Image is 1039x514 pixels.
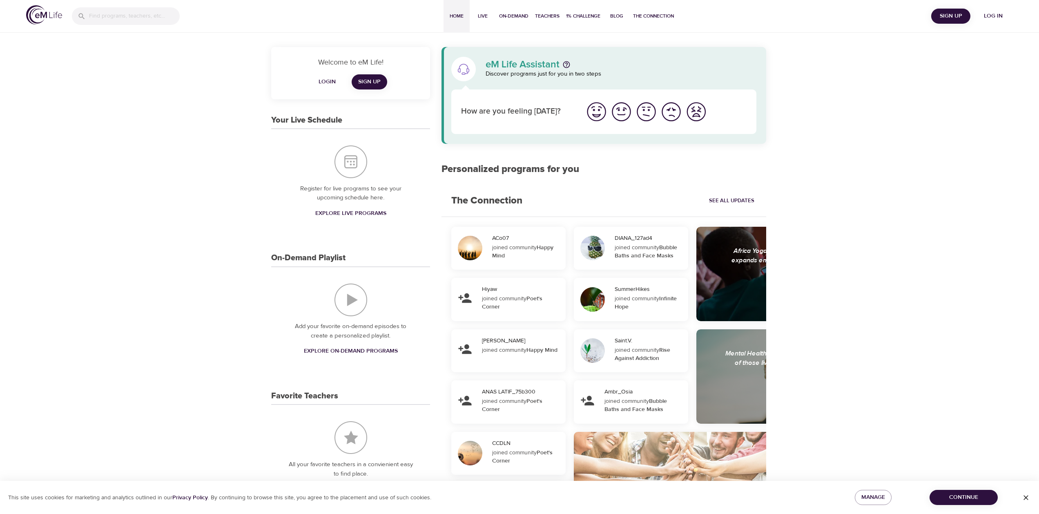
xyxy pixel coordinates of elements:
p: Welcome to eM Life! [281,57,420,68]
p: How are you feeling [DATE]? [461,106,574,118]
div: joined community [482,397,560,413]
a: Privacy Policy [172,494,208,501]
img: bad [660,101,682,123]
strong: Poet's Corner [482,295,542,311]
strong: Bubble Baths and Face Masks [604,398,667,413]
img: worst [685,101,707,123]
button: I'm feeling worst [684,99,709,124]
span: Manage [861,492,885,503]
a: Sign Up [352,74,387,89]
div: Africa Yoga Project educates, empowers, elevates and expands employability for [DEMOGRAPHIC_DATA]... [725,246,904,275]
div: SummerHikes [615,285,685,293]
button: Continue [930,490,998,505]
a: See All Updates [707,194,756,207]
span: Sign Up [358,77,381,87]
p: eM Life Assistant [486,60,560,69]
button: I'm feeling ok [634,99,659,124]
img: great [585,101,608,123]
span: Teachers [535,12,560,20]
p: Add your favorite on-demand episodes to create a personalized playlist. [288,322,414,340]
div: CCDLN [492,439,562,447]
h3: Favorite Teachers [271,391,338,401]
div: Ambr_Osia [604,388,685,396]
div: Mental Health America is dedicated to addressing the needs of those living with mental illness an... [725,349,904,377]
img: good [610,101,633,123]
span: See All Updates [709,196,754,206]
button: I'm feeling good [609,99,634,124]
div: [PERSON_NAME] [482,337,562,345]
div: Hiyaw [482,285,562,293]
strong: Happy Mind [492,244,553,259]
strong: Happy Mind [526,346,557,354]
span: Sign Up [934,11,967,21]
div: joined community [604,397,683,413]
div: joined community [492,449,560,465]
span: Login [317,77,337,87]
button: I'm feeling great [584,99,609,124]
span: Explore Live Programs [315,208,386,219]
span: The Connection [633,12,674,20]
div: Saint.V. [615,337,685,345]
strong: Infinite Hope [615,295,677,311]
button: I'm feeling bad [659,99,684,124]
span: On-Demand [499,12,528,20]
span: Continue [936,492,991,503]
button: Login [314,74,340,89]
img: On-Demand Playlist [334,284,367,316]
p: All your favorite teachers in a convienient easy to find place. [288,460,414,478]
span: 1% Challenge [566,12,600,20]
div: ACo07 [492,234,562,242]
div: joined community [615,244,683,260]
h2: The Connection [441,185,532,217]
p: Discover programs just for you in two steps [486,69,756,79]
span: Home [447,12,466,20]
span: Blog [607,12,627,20]
strong: Bubble Baths and Face Masks [615,244,677,259]
h3: On-Demand Playlist [271,253,346,263]
span: Live [473,12,493,20]
img: eM Life Assistant [457,63,470,76]
button: Sign Up [931,9,970,24]
strong: Poet's Corner [482,398,542,413]
h3: Your Live Schedule [271,116,342,125]
button: Log in [974,9,1013,24]
img: Your Live Schedule [334,145,367,178]
div: joined community [615,295,683,311]
div: joined community [492,244,560,260]
button: Manage [855,490,892,505]
img: logo [26,5,62,25]
div: joined community [482,295,560,311]
div: DIANA_127ad4 [615,234,685,242]
p: Register for live programs to see your upcoming schedule here. [288,184,414,203]
strong: Rise Against Addiction [615,346,670,362]
span: Log in [977,11,1010,21]
span: Explore On-Demand Programs [304,346,398,356]
input: Find programs, teachers, etc... [89,7,180,25]
strong: Poet's Corner [492,449,553,465]
img: Favorite Teachers [334,421,367,454]
div: joined community [615,346,683,362]
a: Explore Live Programs [312,206,390,221]
a: Explore On-Demand Programs [301,344,401,359]
div: joined community [482,346,560,354]
img: ok [635,101,658,123]
h2: Personalized programs for you [441,163,766,175]
div: ANAS LATIF_75b300 [482,388,562,396]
